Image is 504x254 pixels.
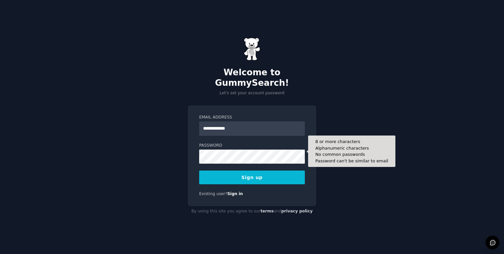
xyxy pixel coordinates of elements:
[281,209,313,213] a: privacy policy
[244,38,260,61] img: Gummy Bear
[188,206,316,217] div: By using this site you agree to our and
[199,115,305,120] label: Email Address
[199,143,305,149] label: Password
[261,209,274,213] a: terms
[199,171,305,184] button: Sign up
[199,191,227,196] span: Existing user?
[227,191,243,196] a: Sign in
[188,90,316,96] p: Let's set your account password
[188,67,316,88] h2: Welcome to GummySearch!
